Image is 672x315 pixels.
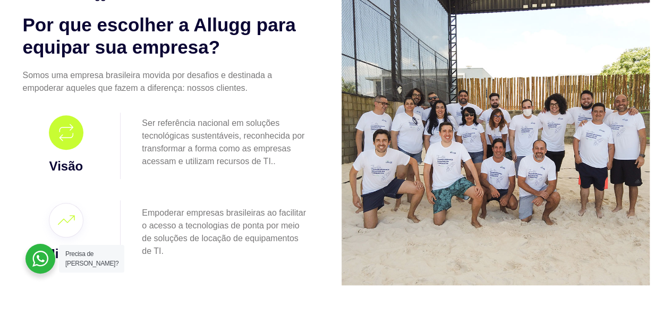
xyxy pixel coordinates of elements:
span: Ser referência nacional em soluções tecnológicas sustentáveis, reconhecida por transformar a form... [142,118,304,166]
span: Precisa de [PERSON_NAME]? [65,250,118,267]
span: . [273,157,275,166]
div: Widget de chat [619,264,672,315]
span: Empoderar empresas brasileiras ao facilitar o acesso a tecnologias de ponta por meio de soluções ... [142,208,306,256]
iframe: Chat Widget [619,264,672,315]
h2: Por que escolher a Allugg para equipar sua empresa? [23,14,310,58]
h3: Visão [25,157,107,176]
p: Somos uma empresa brasileira movida por desafios e destinada a empoderar aqueles que fazem a dife... [23,69,310,95]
